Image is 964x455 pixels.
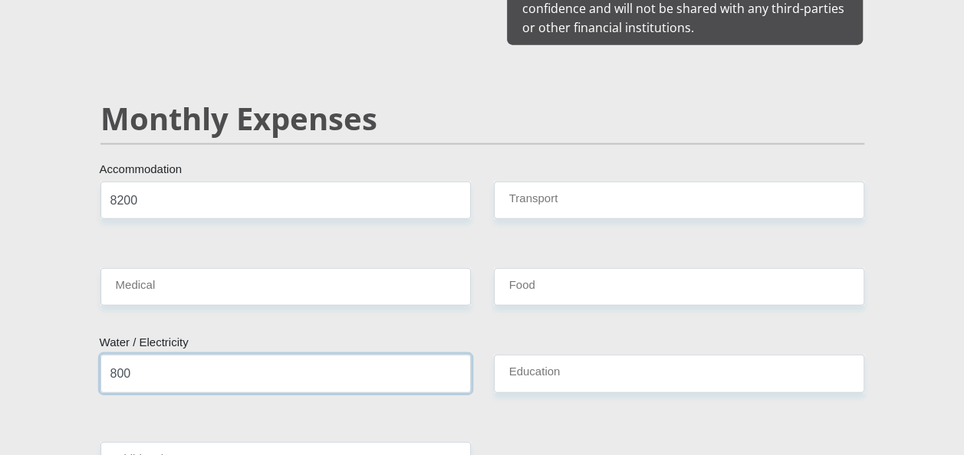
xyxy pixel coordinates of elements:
[494,268,864,306] input: Expenses - Food
[100,355,471,392] input: Expenses - Water/Electricity
[100,268,471,306] input: Expenses - Medical
[494,355,864,392] input: Expenses - Education
[100,100,864,137] h2: Monthly Expenses
[494,182,864,219] input: Expenses - Transport
[100,182,471,219] input: Expenses - Accommodation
